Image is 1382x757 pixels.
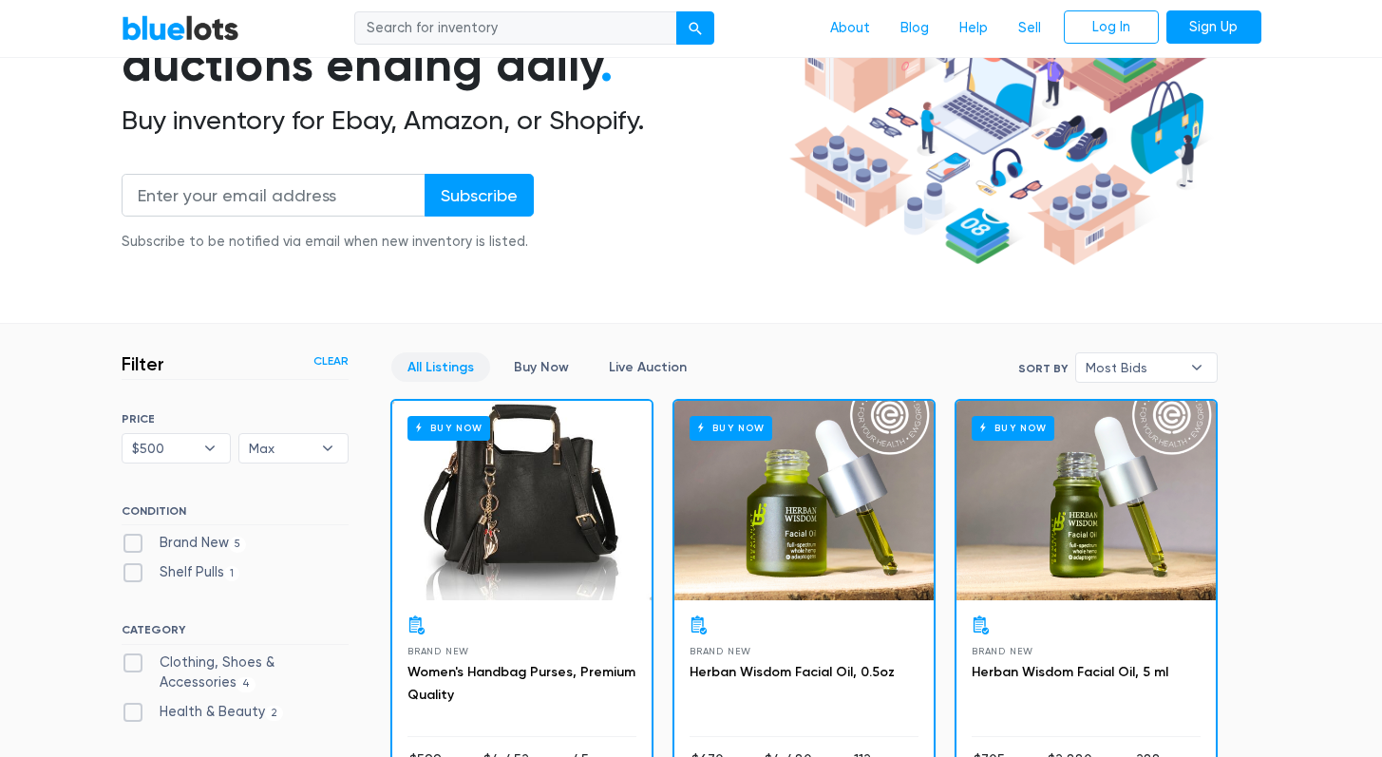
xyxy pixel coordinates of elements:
a: Sell [1003,10,1056,47]
a: Women's Handbag Purses, Premium Quality [407,664,635,703]
label: Sort By [1018,360,1068,377]
b: ▾ [1177,353,1217,382]
div: Subscribe to be notified via email when new inventory is listed. [122,232,534,253]
label: Brand New [122,533,247,554]
a: Clear [313,352,349,369]
a: Buy Now [956,401,1216,600]
span: $500 [132,434,195,463]
b: ▾ [308,434,348,463]
span: 2 [265,706,284,721]
span: 4 [237,677,256,692]
a: Herban Wisdom Facial Oil, 0.5oz [690,664,895,680]
a: Log In [1064,10,1159,45]
span: . [600,36,613,93]
span: Brand New [972,646,1033,656]
input: Enter your email address [122,174,426,217]
h6: Buy Now [972,416,1054,440]
a: Blog [885,10,944,47]
h6: PRICE [122,412,349,426]
h3: Filter [122,352,164,375]
h6: CATEGORY [122,623,349,644]
a: BlueLots [122,14,239,42]
h2: Buy inventory for Ebay, Amazon, or Shopify. [122,104,783,137]
a: Herban Wisdom Facial Oil, 5 ml [972,664,1168,680]
label: Health & Beauty [122,702,284,723]
span: Brand New [407,646,469,656]
a: All Listings [391,352,490,382]
label: Clothing, Shoes & Accessories [122,653,349,693]
input: Subscribe [425,174,534,217]
h6: Buy Now [407,416,490,440]
span: Most Bids [1086,353,1181,382]
input: Search for inventory [354,11,677,46]
span: 1 [224,566,240,581]
a: Buy Now [498,352,585,382]
span: 5 [229,537,247,552]
span: Max [249,434,312,463]
a: Help [944,10,1003,47]
h6: CONDITION [122,504,349,525]
h6: Buy Now [690,416,772,440]
a: Sign Up [1166,10,1261,45]
a: Buy Now [674,401,934,600]
a: Live Auction [593,352,703,382]
span: Brand New [690,646,751,656]
a: About [815,10,885,47]
a: Buy Now [392,401,652,600]
b: ▾ [190,434,230,463]
label: Shelf Pulls [122,562,240,583]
